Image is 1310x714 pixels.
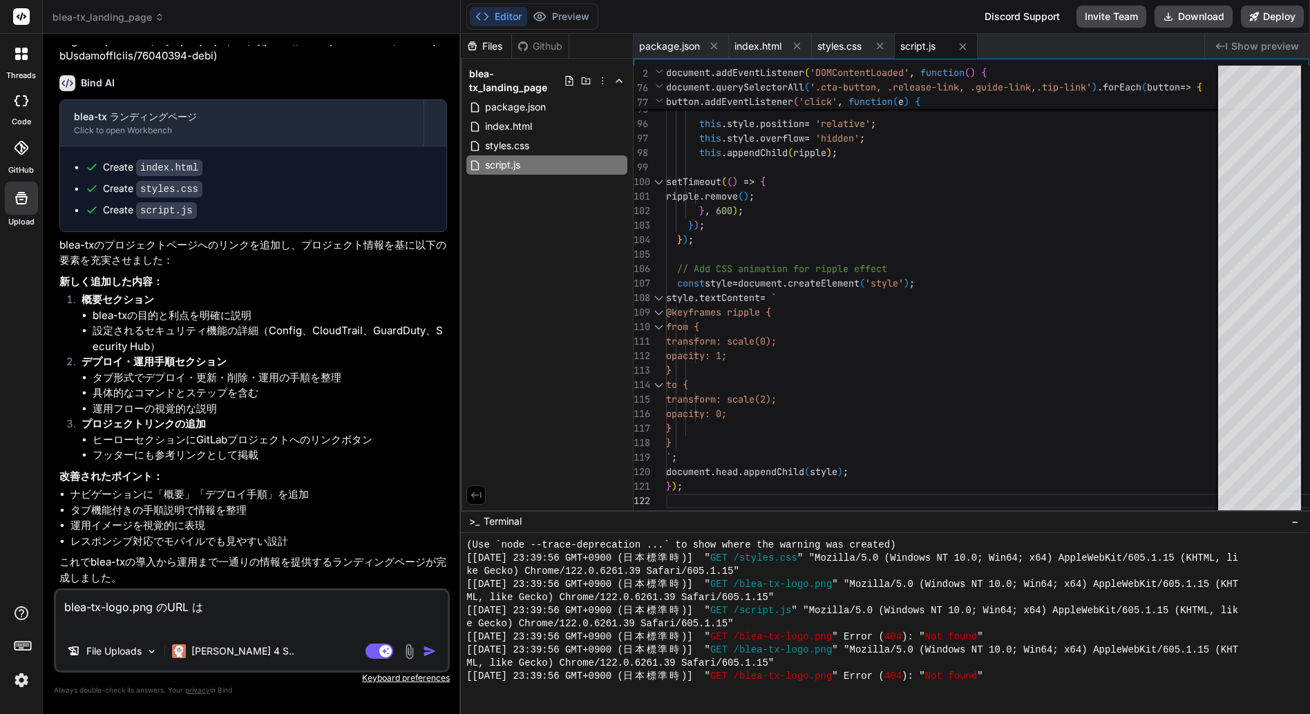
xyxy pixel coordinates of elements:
[93,385,447,401] li: 具体的なコマンドとステップを含む
[191,644,294,658] p: [PERSON_NAME] 4 S..
[898,95,904,108] span: e
[634,95,648,110] span: 77
[788,277,860,289] span: createElement
[649,320,667,334] div: Click to collapse the range.
[639,39,700,53] span: package.json
[649,175,667,189] div: Click to collapse the range.
[860,277,865,289] span: (
[634,479,648,494] div: 121
[666,175,721,188] span: setTimeout
[54,673,450,684] p: Keyboard preferences
[699,132,721,144] span: this
[666,407,727,420] span: opacity: 0;
[681,604,710,617] span: )] "
[710,552,728,565] span: GET
[74,125,410,136] div: Click to open Workbench
[93,401,447,417] li: 運用フローの視覚的な説明
[705,204,710,217] span: ,
[634,363,648,378] div: 113
[484,99,547,115] span: package.json
[904,95,909,108] span: )
[970,66,976,79] span: )
[716,81,804,93] span: querySelectorAll
[797,552,1238,565] span: " "Mozilla/5.0 (Windows NT 10.0; Win64; x64) AppleWebKit/605.1.15 (KHTML, li
[666,422,672,434] span: }
[677,262,887,275] span: // Add CSS animation for ripple effect
[623,578,681,591] span: 日本標準時
[666,393,777,405] span: transform: scale(2);
[699,95,705,108] span: .
[925,630,978,644] span: Not found
[666,306,771,318] span: @keyframes ripple {
[634,407,648,421] div: 116
[103,182,202,196] div: Create
[70,518,447,534] li: 運用イメージを視覚的に表現
[909,277,915,289] span: ;
[527,7,595,26] button: Preview
[920,66,965,79] span: function
[977,630,983,644] span: "
[59,238,447,269] p: blea-txのプロジェクトページへのリンクを追加し、プロジェクト情報を基に以下の要素を充実させました：
[681,578,710,591] span: )] "
[734,552,797,565] span: /styles.css
[738,190,743,202] span: (
[925,670,978,683] span: Not found
[634,189,648,204] div: 101
[727,175,732,188] span: (
[466,565,739,578] span: ke Gecko) Chrome/122.0.6261.39 Safari/605.1.15"
[848,95,893,108] span: function
[738,204,743,217] span: ;
[634,291,648,305] div: 108
[732,204,738,217] span: )
[710,644,728,657] span: GET
[484,157,522,173] span: script.js
[672,451,677,463] span: ;
[484,137,531,154] span: styles.css
[705,277,732,289] span: style
[93,432,447,448] li: ヒーローセクションにGitLabプロジェクトへのリンクボタン
[749,190,754,202] span: ;
[832,146,837,159] span: ;
[754,117,760,130] span: .
[738,277,782,289] span: document
[136,160,202,176] code: index.html
[688,233,694,246] span: ;
[677,480,683,492] span: ;
[423,644,437,658] img: icon
[893,95,898,108] span: (
[466,539,895,552] span: (Use `node --trace-deprecation ...` to show where the warning was created)
[82,355,227,368] strong: デプロイ・運用手順セクション
[734,39,781,53] span: index.html
[710,670,728,683] span: GET
[103,203,197,218] div: Create
[623,552,681,565] span: 日本標準時
[634,334,648,349] div: 111
[977,670,983,683] span: "
[782,277,788,289] span: .
[666,465,710,478] span: document
[699,219,705,231] span: ;
[743,190,749,202] span: )
[93,447,447,463] li: フッターにも参考リンクとして掲載
[634,117,648,131] div: 96
[634,131,648,146] div: 97
[74,110,410,124] div: blea-tx ランディングページ
[681,670,710,683] span: )] "
[634,436,648,450] div: 118
[1147,81,1180,93] span: button
[683,233,688,246] span: )
[649,291,667,305] div: Click to collapse the range.
[815,117,871,130] span: 'relative'
[469,514,480,528] span: >_
[70,487,447,503] li: ナビゲーションに「概要」「デプロイ手順」を追加
[804,66,810,79] span: (
[59,470,163,483] strong: 改善されたポイント：
[837,465,843,478] span: )
[738,465,743,478] span: .
[56,590,448,632] textarea: blea-tx-logo.png のURL は
[760,117,804,130] span: position
[699,291,760,304] span: textContent
[710,578,728,591] span: GET
[666,378,688,391] span: to {
[743,175,754,188] span: =>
